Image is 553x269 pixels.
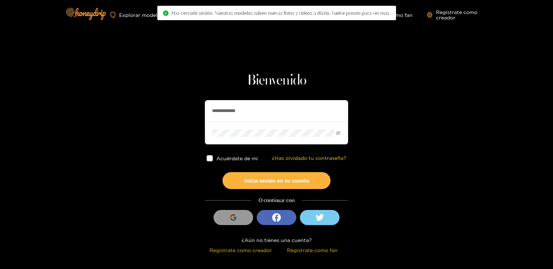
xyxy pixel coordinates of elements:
[258,197,295,203] font: O continuar con
[163,10,168,16] span: círculo de control
[272,155,346,161] font: ¿Has olvidado tu contraseña?
[247,73,306,88] font: Bienvenido
[244,178,309,183] font: Inicia sesión en tu cuenta
[171,10,390,16] font: Has cerrado sesión. Nuestras modelos suben nuevas fotos y videos a diario. Vuelve pronto para ver...
[336,131,341,135] span: invisible para los ojos
[110,12,163,18] a: Explorar modelos
[287,247,338,253] font: Regístrate como fan
[216,156,258,161] font: Acuérdate de mí
[210,247,272,253] font: Regístrate como creador
[119,12,163,18] font: Explorar modelos
[436,9,477,20] font: Regístrate como creador
[427,9,493,20] a: Regístrate como creador
[242,237,312,243] font: ¿Aún no tienes una cuenta?
[222,172,331,189] button: Inicia sesión en tu cuenta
